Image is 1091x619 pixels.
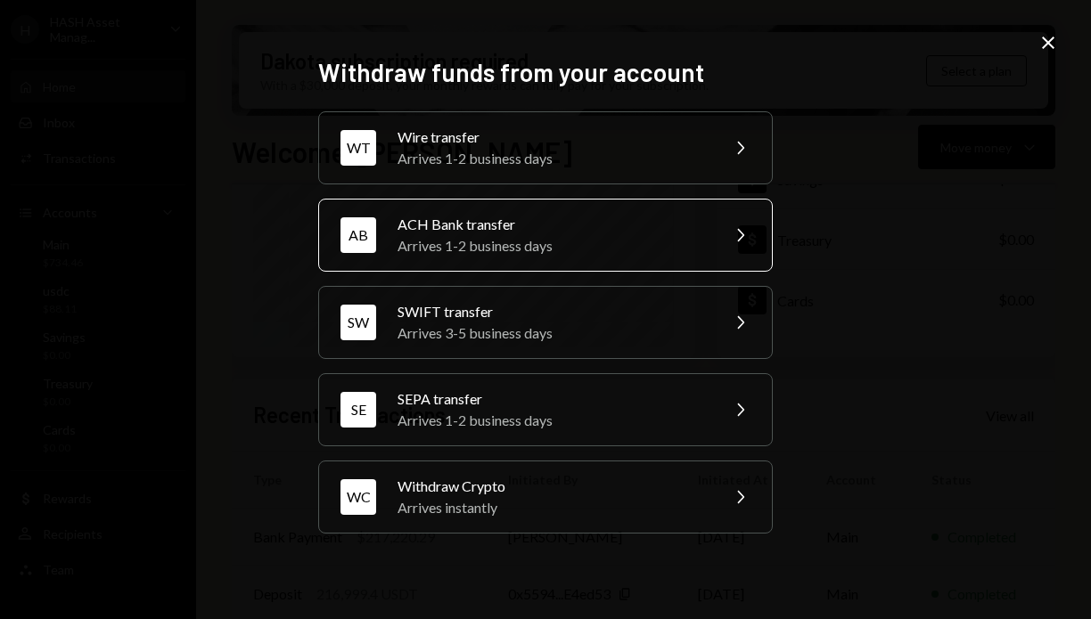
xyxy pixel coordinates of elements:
div: AB [340,217,376,253]
button: WTWire transferArrives 1-2 business days [318,111,773,184]
div: Withdraw Crypto [398,476,708,497]
div: Arrives instantly [398,497,708,518]
div: WT [340,130,376,166]
div: Arrives 1-2 business days [398,410,708,431]
button: SESEPA transferArrives 1-2 business days [318,373,773,446]
button: WCWithdraw CryptoArrives instantly [318,460,773,533]
h2: Withdraw funds from your account [318,55,773,90]
div: Wire transfer [398,126,708,148]
div: WC [340,479,376,515]
div: Arrives 3-5 business days [398,322,708,344]
div: SW [340,305,376,340]
div: SWIFT transfer [398,301,708,322]
div: SE [340,392,376,428]
button: SWSWIFT transferArrives 3-5 business days [318,286,773,359]
button: ABACH Bank transferArrives 1-2 business days [318,199,773,272]
div: SEPA transfer [398,388,708,410]
div: Arrives 1-2 business days [398,235,708,257]
div: ACH Bank transfer [398,214,708,235]
div: Arrives 1-2 business days [398,148,708,169]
